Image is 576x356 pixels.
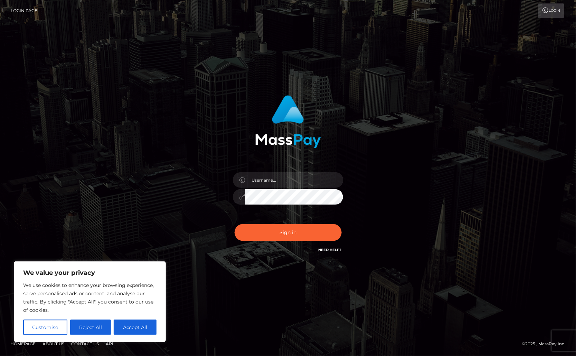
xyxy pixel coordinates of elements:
[11,3,37,18] a: Login Page
[319,248,342,252] a: Need Help?
[114,320,157,335] button: Accept All
[68,338,102,349] a: Contact Us
[522,340,571,348] div: © 2025 , MassPay Inc.
[23,281,157,314] p: We use cookies to enhance your browsing experience, serve personalised ads or content, and analys...
[255,95,321,148] img: MassPay Login
[23,269,157,277] p: We value your privacy
[40,338,67,349] a: About Us
[8,338,38,349] a: Homepage
[23,320,67,335] button: Customise
[235,224,342,241] button: Sign in
[538,3,564,18] a: Login
[70,320,111,335] button: Reject All
[14,261,166,342] div: We value your privacy
[103,338,116,349] a: API
[245,172,343,188] input: Username...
